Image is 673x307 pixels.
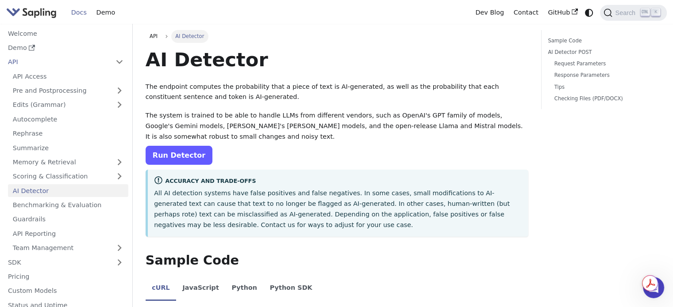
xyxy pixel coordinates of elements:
a: Benchmarking & Evaluation [8,199,128,212]
a: AI Detector [8,184,128,197]
p: The endpoint computes the probability that a piece of text is AI-generated, as well as the probab... [146,82,528,103]
a: API [3,56,111,68]
a: AI Detector POST [548,48,657,57]
a: Custom Models [3,284,128,297]
li: JavaScript [176,277,225,301]
a: Sapling.ai [6,6,60,19]
li: Python [225,277,263,301]
a: Welcome [3,27,128,40]
a: Tips [554,83,654,91]
h1: AI Detector [146,48,528,72]
a: Summarize [8,141,128,154]
a: Scoring & Classification [8,170,128,183]
h2: Sample Code [146,253,528,269]
a: Pricing [3,270,128,283]
p: The system is trained to be able to handle LLMs from different vendors, such as OpenAI's GPT fami... [146,110,528,142]
a: SDK [3,256,111,269]
div: Accuracy and Trade-offs [154,176,522,186]
nav: Breadcrumbs [146,30,528,42]
span: Search [612,9,641,16]
a: Rephrase [8,127,128,140]
a: GitHub [543,6,582,19]
a: API Reporting [8,227,128,240]
a: Guardrails [8,213,128,226]
img: Sapling.ai [6,6,57,19]
a: Request Parameters [554,60,654,68]
p: All AI detection systems have false positives and false negatives. In some cases, small modificat... [154,188,522,230]
button: Expand sidebar category 'SDK' [111,256,128,269]
a: Response Parameters [554,71,654,80]
a: Contact [509,6,543,19]
a: Demo [3,42,128,54]
kbd: K [651,8,660,16]
span: AI Detector [171,30,208,42]
a: Autocomplete [8,113,128,125]
button: Collapse sidebar category 'API' [111,56,128,68]
a: Pre and Postprocessing [8,84,128,97]
li: Python SDK [263,277,319,301]
a: Team Management [8,242,128,254]
a: Edits (Grammar) [8,99,128,111]
a: Sample Code [548,37,657,45]
a: Dev Blog [470,6,508,19]
a: Checking Files (PDF/DOCX) [554,95,654,103]
a: API [146,30,162,42]
a: Demo [92,6,120,19]
a: Memory & Retrieval [8,156,128,169]
a: Run Detector [146,146,212,165]
a: API Access [8,70,128,83]
button: Switch between dark and light mode (currently system mode) [583,6,596,19]
li: cURL [146,277,176,301]
a: Docs [66,6,92,19]
button: Search (Ctrl+K) [600,5,666,21]
span: API [150,33,158,39]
